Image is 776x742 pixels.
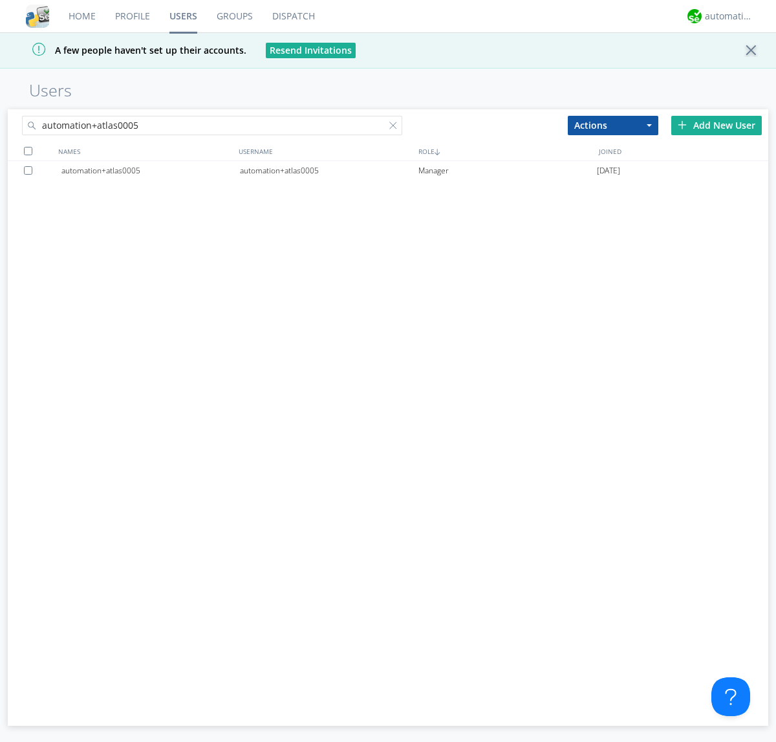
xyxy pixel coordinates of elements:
img: d2d01cd9b4174d08988066c6d424eccd [687,9,702,23]
iframe: Toggle Customer Support [711,677,750,716]
img: cddb5a64eb264b2086981ab96f4c1ba7 [26,5,49,28]
div: Manager [418,161,597,180]
div: automation+atlas [705,10,753,23]
div: Add New User [671,116,762,135]
div: USERNAME [235,142,416,160]
span: A few people haven't set up their accounts. [10,44,246,56]
div: automation+atlas0005 [61,161,240,180]
span: [DATE] [597,161,620,180]
div: NAMES [55,142,235,160]
img: plus.svg [678,120,687,129]
div: JOINED [596,142,776,160]
input: Search users [22,116,402,135]
div: automation+atlas0005 [240,161,418,180]
button: Resend Invitations [266,43,356,58]
button: Actions [568,116,658,135]
div: ROLE [415,142,596,160]
a: automation+atlas0005automation+atlas0005Manager[DATE] [8,161,768,180]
